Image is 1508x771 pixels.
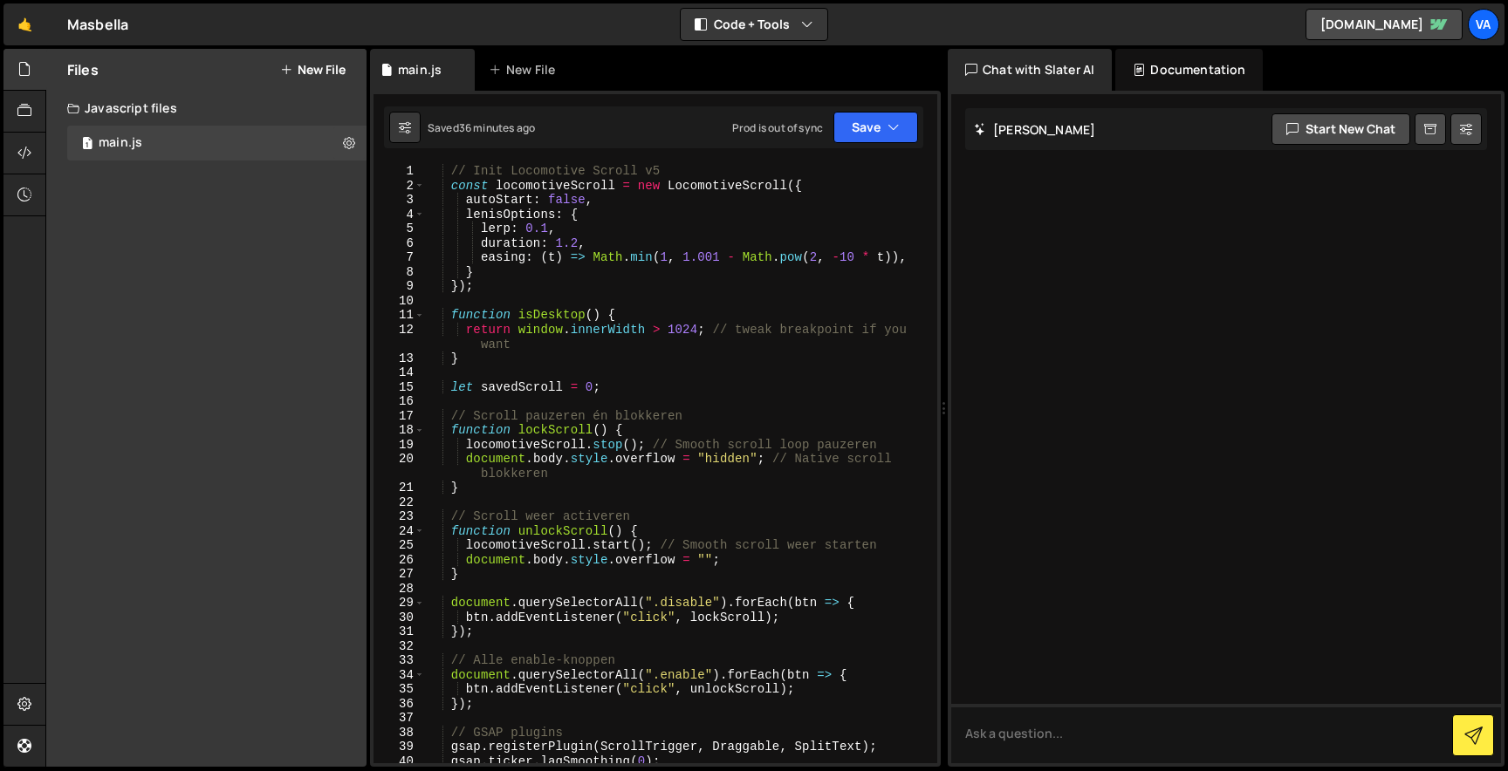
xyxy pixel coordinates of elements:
[82,138,93,152] span: 1
[459,120,535,135] div: 36 minutes ago
[374,668,425,683] div: 34
[374,452,425,481] div: 20
[374,538,425,553] div: 25
[374,438,425,453] div: 19
[99,135,142,151] div: main.js
[833,112,918,143] button: Save
[374,236,425,251] div: 6
[374,394,425,409] div: 16
[732,120,823,135] div: Prod is out of sync
[374,611,425,625] div: 30
[1306,9,1463,40] a: [DOMAIN_NAME]
[374,250,425,265] div: 7
[374,308,425,323] div: 11
[374,423,425,438] div: 18
[374,208,425,222] div: 4
[374,279,425,294] div: 9
[374,682,425,697] div: 35
[374,697,425,712] div: 36
[374,179,425,194] div: 2
[374,265,425,280] div: 8
[1468,9,1499,40] a: Va
[1272,113,1410,145] button: Start new chat
[374,711,425,726] div: 37
[374,380,425,395] div: 15
[374,740,425,754] div: 39
[374,351,425,366] div: 13
[374,294,425,309] div: 10
[398,61,442,78] div: main.js
[374,365,425,380] div: 14
[67,60,99,79] h2: Files
[374,653,425,668] div: 33
[374,624,425,639] div: 31
[374,323,425,351] div: 12
[374,596,425,611] div: 29
[1115,49,1263,91] div: Documentation
[374,495,425,510] div: 22
[374,481,425,495] div: 21
[374,409,425,424] div: 17
[681,9,827,40] button: Code + Tools
[374,582,425,597] div: 28
[374,164,425,179] div: 1
[374,222,425,236] div: 5
[374,524,425,539] div: 24
[374,553,425,568] div: 26
[374,193,425,208] div: 3
[67,126,367,160] div: 17398/48465.js
[280,63,346,77] button: New File
[489,61,562,78] div: New File
[3,3,46,45] a: 🤙
[374,509,425,524] div: 23
[948,49,1112,91] div: Chat with Slater AI
[374,754,425,769] div: 40
[974,121,1095,138] h2: [PERSON_NAME]
[428,120,535,135] div: Saved
[374,567,425,582] div: 27
[374,726,425,740] div: 38
[374,639,425,654] div: 32
[46,91,367,126] div: Javascript files
[67,14,128,35] div: Masbella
